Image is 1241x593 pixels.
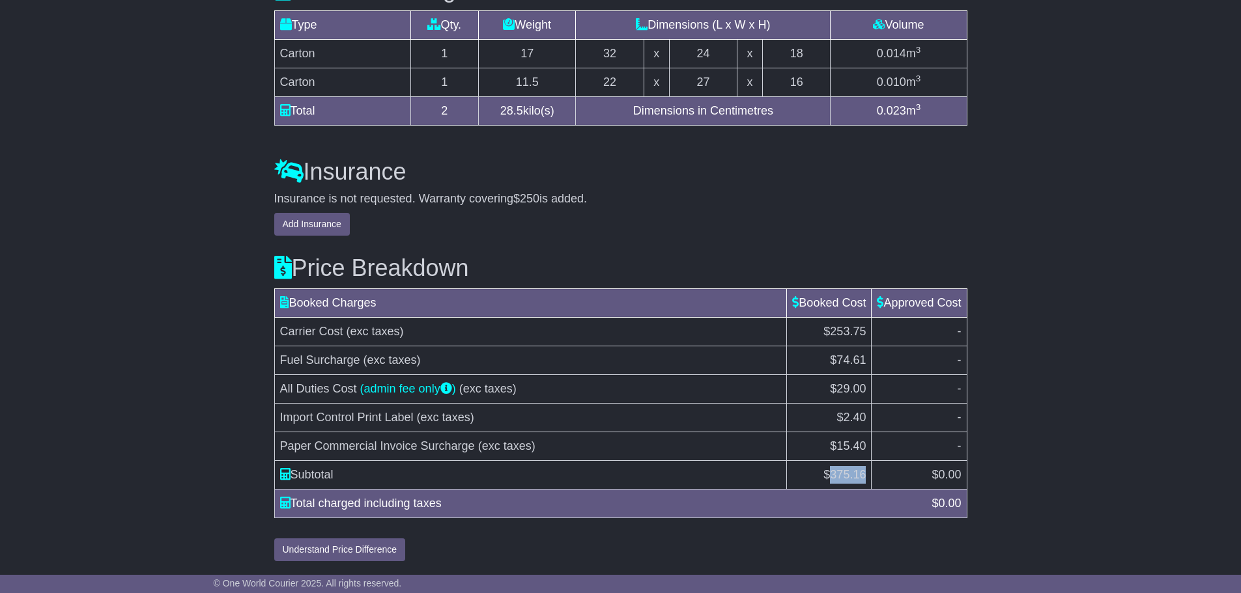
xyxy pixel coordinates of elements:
[958,439,962,452] span: -
[410,39,479,68] td: 1
[823,325,866,338] span: $253.75
[830,439,866,452] span: $15.40
[576,68,644,96] td: 22
[364,353,421,366] span: (exc taxes)
[280,325,343,338] span: Carrier Cost
[669,68,737,96] td: 27
[280,439,475,452] span: Paper Commercial Invoice Surcharge
[274,68,410,96] td: Carton
[958,411,962,424] span: -
[644,68,669,96] td: x
[669,39,737,68] td: 24
[280,353,360,366] span: Fuel Surcharge
[830,468,866,481] span: 375.16
[916,74,921,83] sup: 3
[274,538,406,561] button: Understand Price Difference
[479,39,576,68] td: 17
[916,102,921,112] sup: 3
[938,497,961,510] span: 0.00
[576,96,831,125] td: Dimensions in Centimetres
[274,461,787,490] td: Subtotal
[500,104,523,117] span: 28.5
[872,461,967,490] td: $
[877,104,906,117] span: 0.023
[877,47,906,60] span: 0.014
[916,45,921,55] sup: 3
[274,96,410,125] td: Total
[479,10,576,39] td: Weight
[576,10,831,39] td: Dimensions (L x W x H)
[872,289,967,318] td: Approved Cost
[479,68,576,96] td: 11.5
[644,39,669,68] td: x
[417,411,474,424] span: (exc taxes)
[831,96,967,125] td: m
[958,382,962,395] span: -
[274,213,350,236] button: Add Insurance
[214,578,402,588] span: © One World Courier 2025. All rights reserved.
[737,68,763,96] td: x
[274,39,410,68] td: Carton
[576,39,644,68] td: 32
[831,10,967,39] td: Volume
[274,10,410,39] td: Type
[347,325,404,338] span: (exc taxes)
[958,325,962,338] span: -
[360,382,456,395] a: (admin fee only)
[274,289,787,318] td: Booked Charges
[831,39,967,68] td: m
[410,68,479,96] td: 1
[479,96,576,125] td: kilo(s)
[478,439,535,452] span: (exc taxes)
[830,353,866,366] span: $74.61
[280,382,357,395] span: All Duties Cost
[830,382,866,395] span: $29.00
[459,382,517,395] span: (exc taxes)
[737,39,763,68] td: x
[836,411,866,424] span: $2.40
[877,76,906,89] span: 0.010
[762,39,831,68] td: 18
[280,411,414,424] span: Import Control Print Label
[958,353,962,366] span: -
[938,468,961,481] span: 0.00
[274,192,967,206] div: Insurance is not requested. Warranty covering is added.
[274,255,967,281] h3: Price Breakdown
[274,495,926,512] div: Total charged including taxes
[831,68,967,96] td: m
[410,10,479,39] td: Qty.
[274,159,967,185] h3: Insurance
[410,96,479,125] td: 2
[762,68,831,96] td: 16
[787,461,872,490] td: $
[787,289,872,318] td: Booked Cost
[925,495,967,512] div: $
[513,192,539,205] span: $250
